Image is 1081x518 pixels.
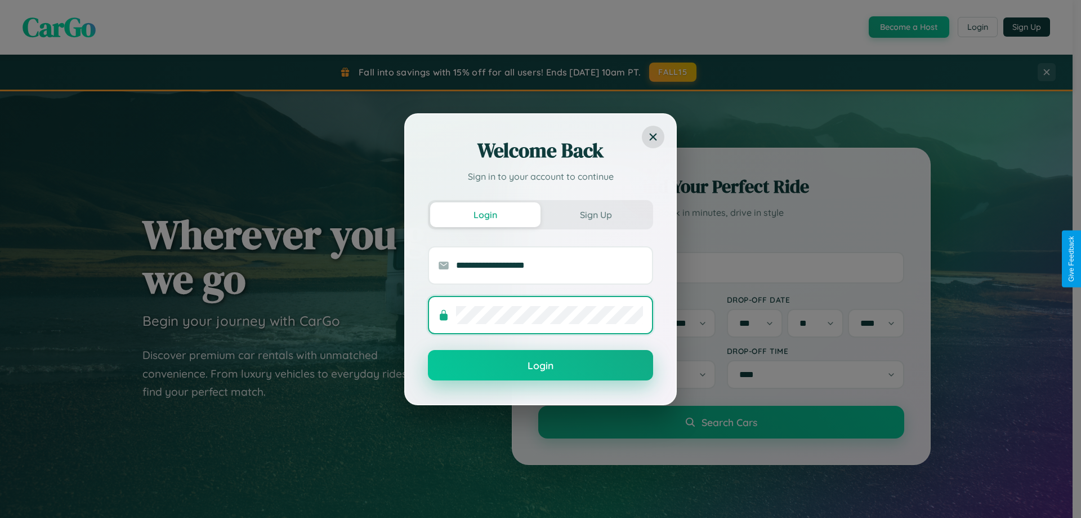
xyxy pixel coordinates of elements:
button: Sign Up [540,202,651,227]
p: Sign in to your account to continue [428,170,653,183]
button: Login [428,350,653,380]
button: Login [430,202,540,227]
div: Give Feedback [1067,236,1075,282]
h2: Welcome Back [428,137,653,164]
